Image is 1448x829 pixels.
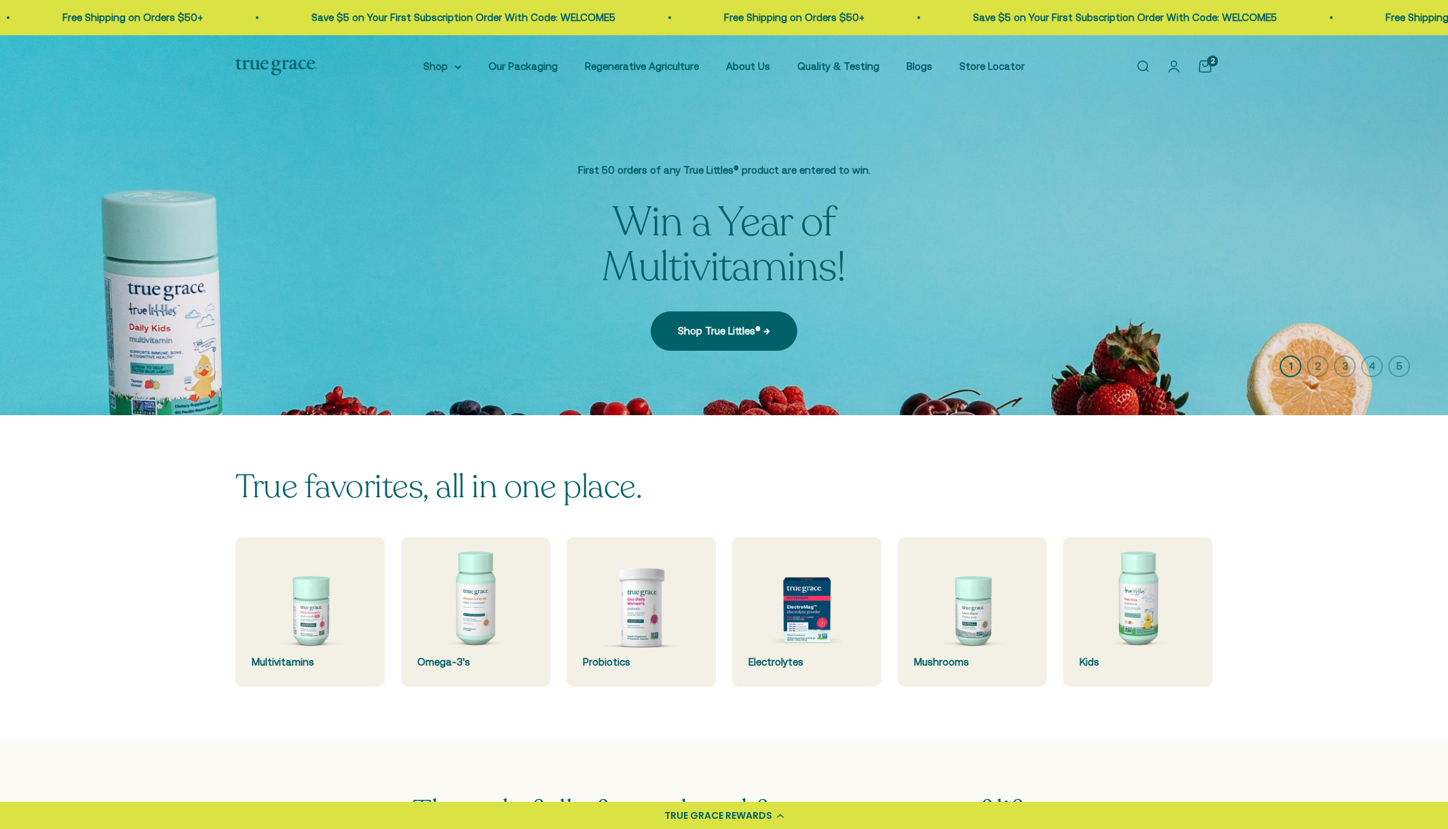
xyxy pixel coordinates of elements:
div: Electrolytes [748,654,865,670]
button: 2 [1307,355,1329,377]
a: Electrolytes [732,537,881,687]
cart-count: 2 [1207,56,1218,66]
a: Probiotics [567,537,716,687]
button: 4 [1361,355,1383,377]
a: Blogs [907,60,932,72]
div: TRUE GRACE REWARDS [664,809,772,823]
a: Shop True Littles® → [651,311,797,351]
a: Omega-3's [401,537,550,687]
a: Our Packaging [489,60,558,72]
a: Multivitamins [235,537,385,687]
a: Free Shipping on Orders $50+ [38,12,178,23]
div: Probiotics [583,654,700,670]
a: Kids [1063,537,1213,687]
p: Save $5 on Your First Subscription Order With Code: WELCOME5 [287,9,591,26]
button: 1 [1280,355,1301,377]
a: Regenerative Agriculture [585,60,699,72]
div: Mushrooms [914,654,1031,670]
split-lines: Win a Year of Multivitamins! [602,195,846,295]
p: Save $5 on Your First Subscription Order With Code: WELCOME5 [949,9,1253,26]
a: Store Locator [959,60,1025,72]
div: Omega-3's [417,654,534,670]
div: Multivitamins [252,654,368,670]
p: First 50 orders of any True Littles® product are entered to win. [500,162,948,178]
button: 3 [1334,355,1356,377]
a: About Us [726,60,770,72]
a: Mushrooms [898,537,1047,687]
a: Free Shipping on Orders $50+ [700,12,840,23]
a: Quality & Testing [797,60,879,72]
button: 5 [1388,355,1410,377]
summary: Shop [423,58,461,75]
div: Kids [1080,654,1196,670]
split-lines: True favorites, all in one place. [235,465,642,509]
